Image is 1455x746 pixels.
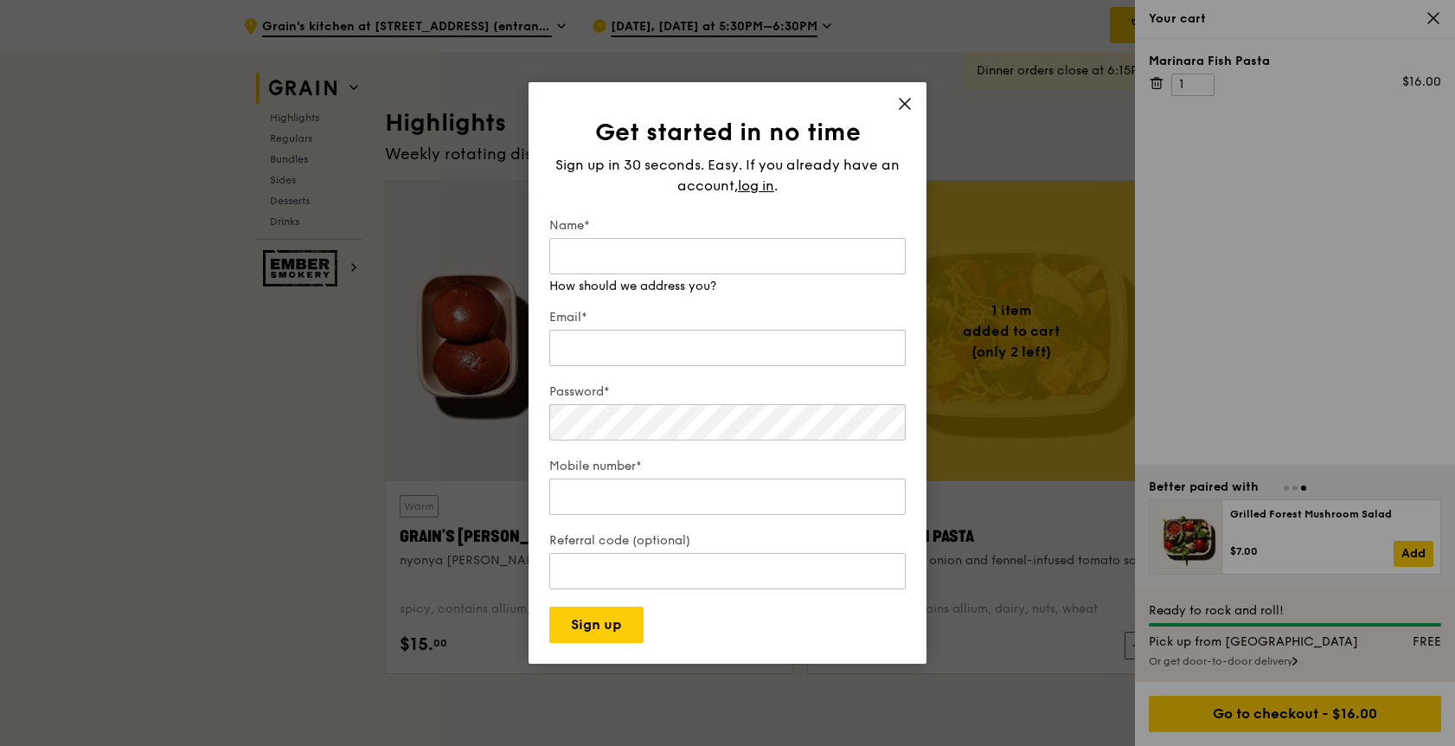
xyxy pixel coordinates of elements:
[549,309,906,326] label: Email*
[549,117,906,148] h1: Get started in no time
[549,383,906,401] label: Password*
[549,278,906,295] div: How should we address you?
[549,458,906,475] label: Mobile number*
[549,532,906,550] label: Referral code (optional)
[549,607,644,643] button: Sign up
[774,177,778,194] span: .
[555,157,900,194] span: Sign up in 30 seconds. Easy. If you already have an account,
[738,176,774,196] span: log in
[549,217,906,235] label: Name*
